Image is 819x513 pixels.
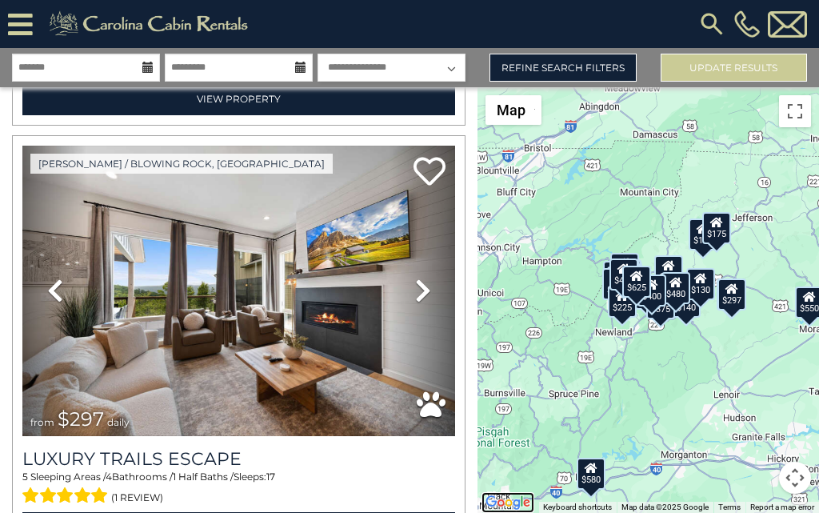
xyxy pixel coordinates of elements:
div: $400 [637,275,666,307]
span: $297 [58,407,104,431]
div: $480 [661,272,690,304]
a: Terms [718,503,741,511]
a: Luxury Trails Escape [22,448,455,470]
div: $130 [686,268,715,300]
div: $225 [608,286,637,318]
a: Report a map error [750,503,814,511]
span: 1 Half Baths / [173,471,234,483]
img: Khaki-logo.png [41,8,262,40]
a: View Property [22,82,455,115]
span: from [30,416,54,428]
a: Open this area in Google Maps (opens a new window) [481,492,534,513]
a: [PHONE_NUMBER] [730,10,764,38]
span: 17 [266,471,275,483]
div: $175 [702,212,731,244]
div: $580 [577,458,605,490]
span: (1 review) [111,487,163,508]
button: Update Results [661,54,807,82]
span: Map data ©2025 Google [621,503,709,511]
button: Keyboard shortcuts [543,502,612,513]
div: $230 [602,268,631,300]
span: 5 [22,471,28,483]
div: $625 [621,266,650,298]
span: Map [497,102,525,118]
div: $175 [689,218,717,250]
a: [PERSON_NAME] / Blowing Rock, [GEOGRAPHIC_DATA] [30,154,333,174]
a: Refine Search Filters [489,54,636,82]
div: Sleeping Areas / Bathrooms / Sleeps: [22,470,455,508]
div: $425 [609,259,637,291]
span: daily [107,416,130,428]
div: $125 [609,253,638,285]
div: $349 [653,255,682,287]
a: Add to favorites [413,155,445,190]
div: $140 [671,286,700,318]
button: Map camera controls [779,462,811,494]
div: $297 [717,279,746,311]
img: Google [481,492,534,513]
button: Toggle fullscreen view [779,95,811,127]
img: search-regular.svg [697,10,726,38]
button: Change map style [485,95,541,125]
img: thumbnail_168695581.jpeg [22,146,455,436]
span: 4 [106,471,112,483]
